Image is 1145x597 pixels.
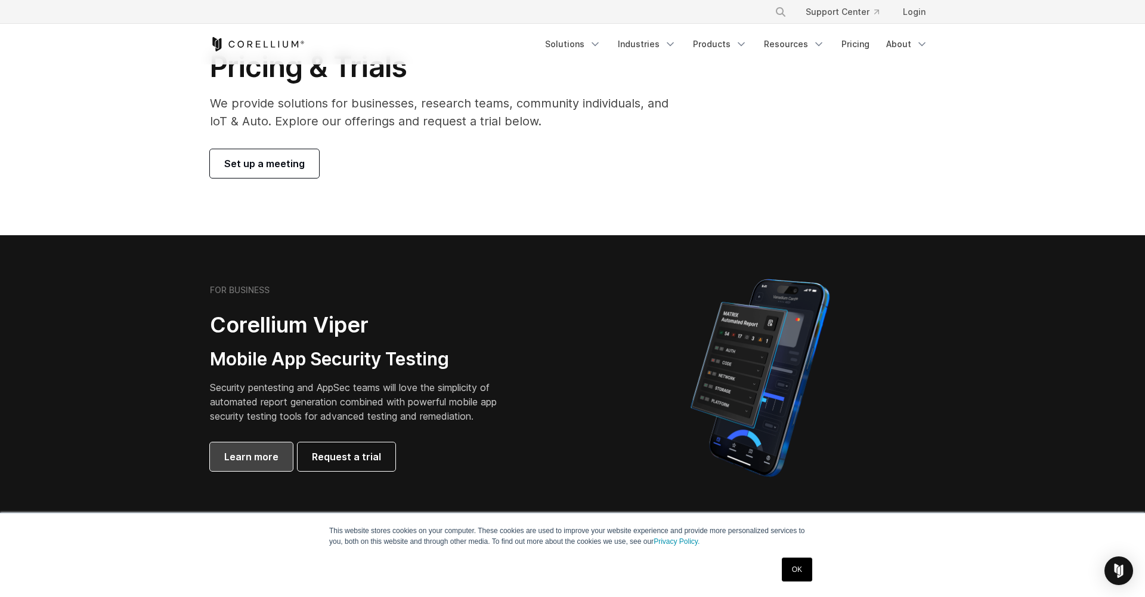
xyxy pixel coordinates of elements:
h6: FOR BUSINESS [210,285,270,296]
div: Navigation Menu [760,1,935,23]
a: Set up a meeting [210,149,319,178]
a: Request a trial [298,442,395,471]
a: Industries [611,33,683,55]
p: We provide solutions for businesses, research teams, community individuals, and IoT & Auto. Explo... [210,94,685,130]
a: Corellium Home [210,37,305,51]
p: This website stores cookies on your computer. These cookies are used to improve your website expe... [329,525,816,547]
span: Set up a meeting [224,156,305,171]
h1: Pricing & Trials [210,49,685,85]
a: Solutions [538,33,608,55]
a: OK [782,558,812,581]
span: Learn more [224,450,278,464]
h2: Corellium Viper [210,312,515,338]
h3: Mobile App Security Testing [210,348,515,371]
span: Request a trial [312,450,381,464]
p: Security pentesting and AppSec teams will love the simplicity of automated report generation comb... [210,380,515,423]
button: Search [770,1,791,23]
a: Privacy Policy. [654,537,700,546]
img: Corellium MATRIX automated report on iPhone showing app vulnerability test results across securit... [670,273,850,482]
a: Learn more [210,442,293,471]
div: Open Intercom Messenger [1104,556,1133,585]
div: Navigation Menu [538,33,935,55]
a: Login [893,1,935,23]
a: Pricing [834,33,877,55]
a: Resources [757,33,832,55]
a: Support Center [796,1,889,23]
a: About [879,33,935,55]
a: Products [686,33,754,55]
